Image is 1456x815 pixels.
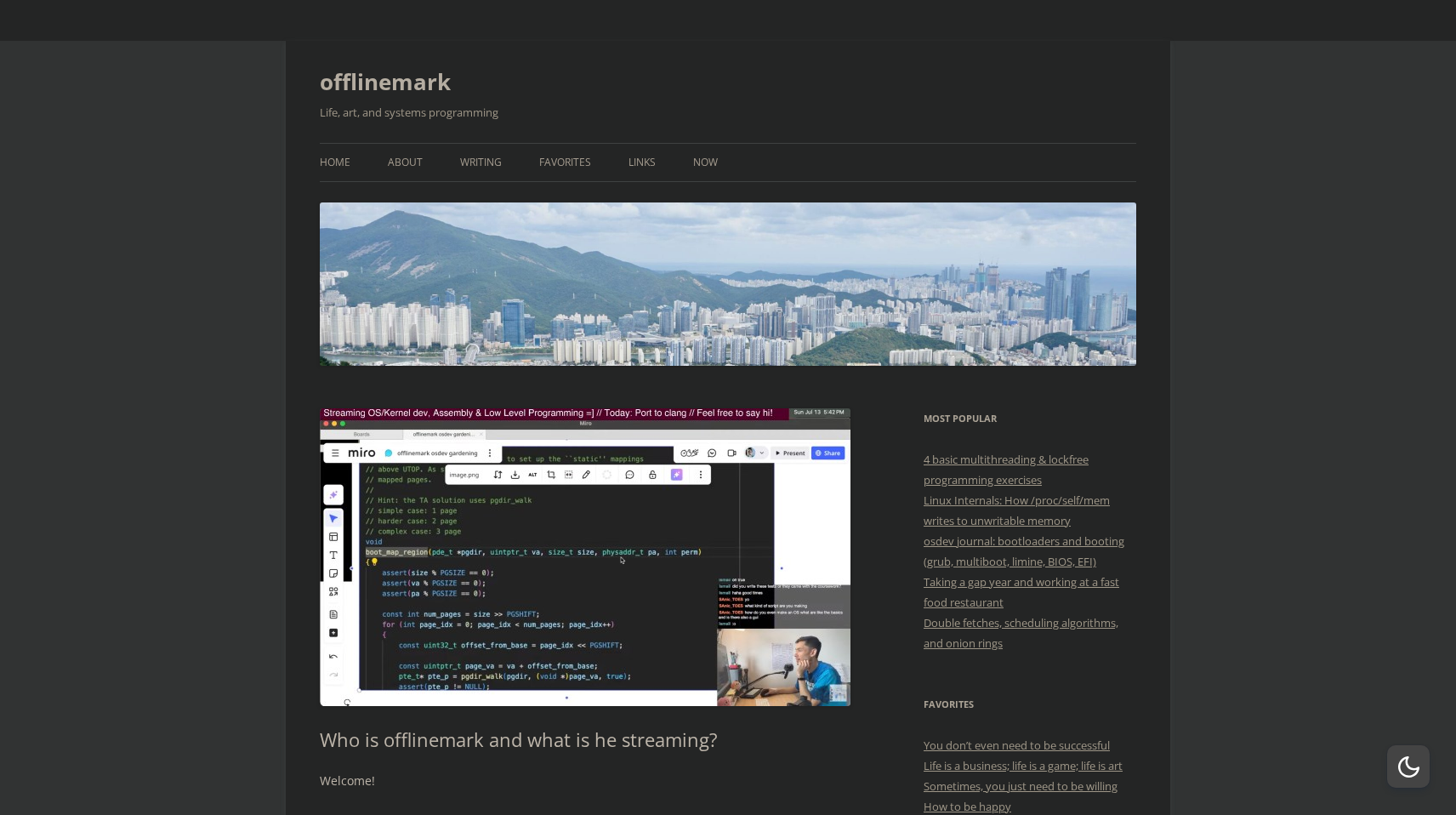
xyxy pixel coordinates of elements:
h1: Who is offlinemark and what is he streaming? [320,728,851,750]
p: Welcome! [320,771,851,791]
a: How to be happy [924,799,1011,814]
a: Life is a business; life is a game; life is art [924,758,1123,773]
a: Now [693,144,718,181]
img: offlinemark [320,202,1136,365]
h3: Favorites [924,694,1136,715]
a: Home [320,144,350,181]
h2: Life, art, and systems programming [320,102,1136,123]
a: Double fetches, scheduling algorithms, and onion rings [924,615,1118,651]
a: Linux Internals: How /proc/self/mem writes to unwritable memory [924,493,1110,528]
a: Taking a gap year and working at a fast food restaurant [924,574,1119,610]
a: osdev journal: bootloaders and booting (grub, multiboot, limine, BIOS, EFI) [924,533,1124,569]
a: offlinemark [320,61,451,102]
a: Favorites [539,144,591,181]
a: 4 basic multithreading & lockfree programming exercises [924,452,1089,487]
a: Sometimes, you just need to be willing [924,778,1118,794]
a: Writing [460,144,502,181]
a: About [388,144,423,181]
a: You don’t even need to be successful [924,738,1110,753]
h3: Most Popular [924,408,1136,429]
a: Links [628,144,656,181]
